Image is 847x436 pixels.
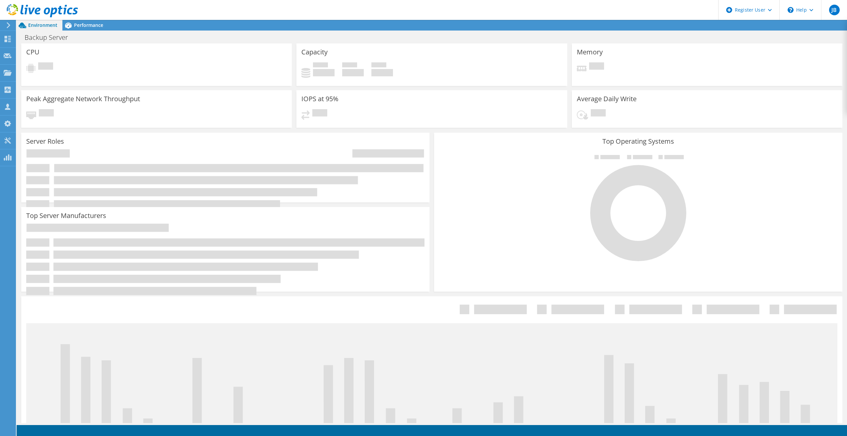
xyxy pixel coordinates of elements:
[39,109,54,118] span: Pending
[26,212,106,219] h3: Top Server Manufacturers
[38,62,53,71] span: Pending
[371,69,393,76] h4: 0 GiB
[301,95,339,103] h3: IOPS at 95%
[313,69,335,76] h4: 0 GiB
[589,62,604,71] span: Pending
[788,7,794,13] svg: \n
[342,69,364,76] h4: 0 GiB
[22,34,78,41] h1: Backup Server
[371,62,386,69] span: Total
[26,138,64,145] h3: Server Roles
[313,62,328,69] span: Used
[312,109,327,118] span: Pending
[74,22,103,28] span: Performance
[829,5,840,15] span: JB
[577,48,603,56] h3: Memory
[28,22,57,28] span: Environment
[26,95,140,103] h3: Peak Aggregate Network Throughput
[26,48,39,56] h3: CPU
[439,138,837,145] h3: Top Operating Systems
[342,62,357,69] span: Free
[577,95,637,103] h3: Average Daily Write
[591,109,606,118] span: Pending
[301,48,328,56] h3: Capacity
